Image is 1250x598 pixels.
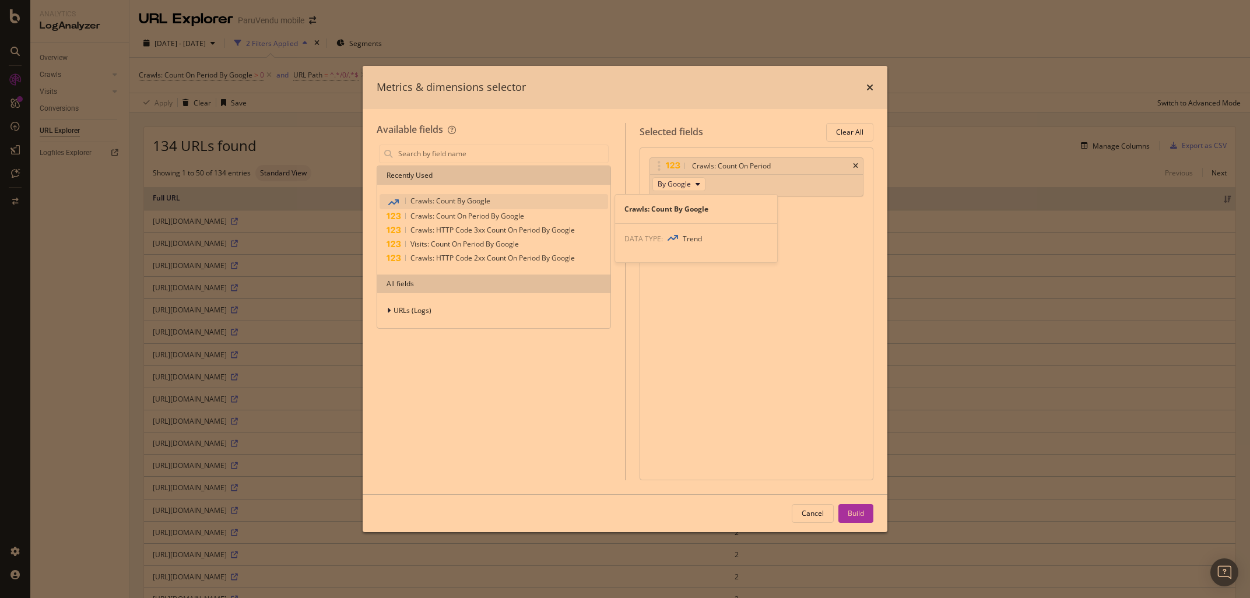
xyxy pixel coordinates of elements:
[1210,558,1238,586] div: Open Intercom Messenger
[853,163,858,170] div: times
[866,80,873,95] div: times
[397,145,608,163] input: Search by field name
[640,125,703,139] div: Selected fields
[826,123,873,142] button: Clear All
[377,166,610,185] div: Recently Used
[615,204,777,214] div: Crawls: Count By Google
[377,275,610,293] div: All fields
[802,508,824,518] div: Cancel
[848,508,864,518] div: Build
[363,66,887,532] div: modal
[649,157,864,196] div: Crawls: Count On PeriodtimesBy Google
[692,160,771,172] div: Crawls: Count On Period
[836,127,863,137] div: Clear All
[377,80,526,95] div: Metrics & dimensions selector
[394,305,431,315] span: URLs (Logs)
[410,196,490,206] span: Crawls: Count By Google
[410,253,575,263] span: Crawls: HTTP Code 2xx Count On Period By Google
[377,123,443,136] div: Available fields
[624,234,663,244] span: DATA TYPE:
[838,504,873,523] button: Build
[683,234,702,244] span: Trend
[410,211,524,221] span: Crawls: Count On Period By Google
[792,504,834,523] button: Cancel
[658,179,691,189] span: By Google
[410,225,575,235] span: Crawls: HTTP Code 3xx Count On Period By Google
[652,177,705,191] button: By Google
[410,239,519,249] span: Visits: Count On Period By Google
